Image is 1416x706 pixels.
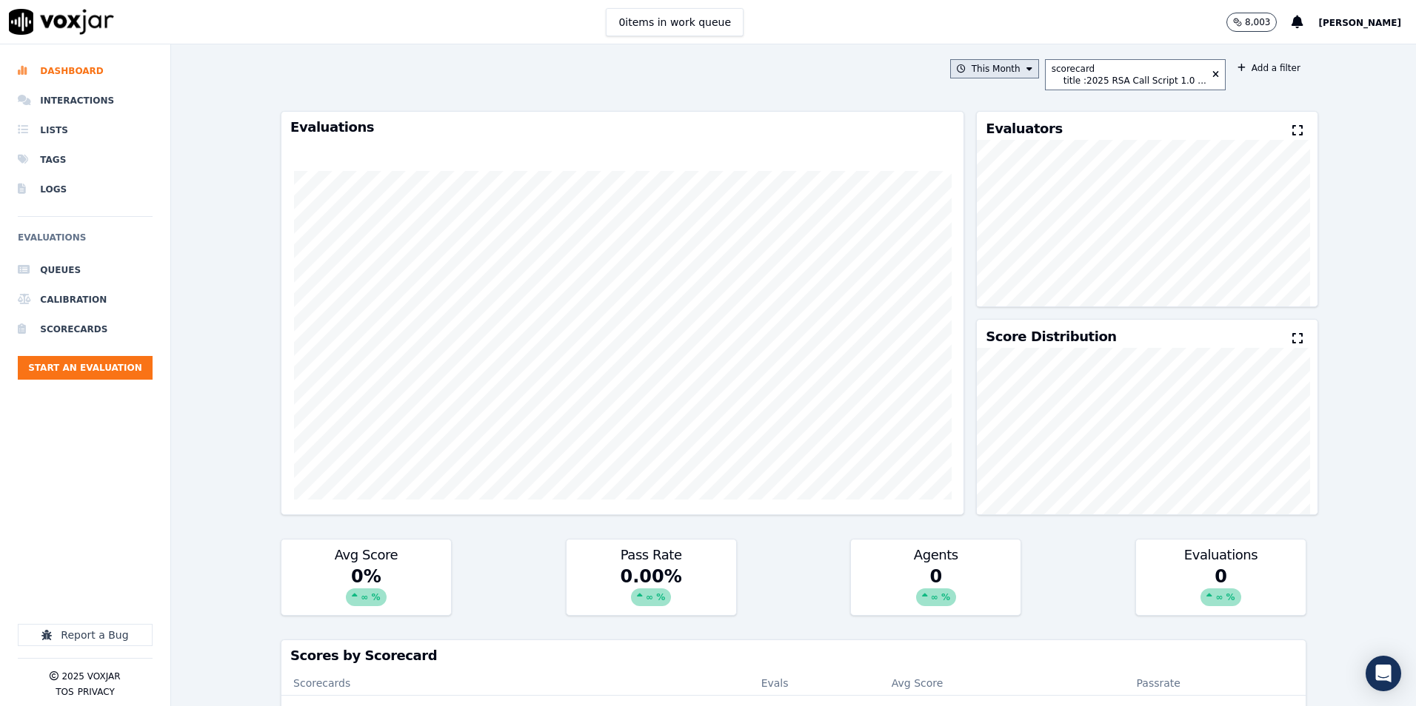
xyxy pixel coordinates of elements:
[880,671,1072,695] th: Avg Score
[860,548,1012,562] h3: Agents
[18,86,153,115] a: Interactions
[18,145,153,175] a: Tags
[575,548,727,562] h3: Pass Rate
[1318,13,1416,31] button: [PERSON_NAME]
[986,330,1116,343] h3: Score Distribution
[950,59,1039,78] button: This Month
[1052,63,1206,75] div: scorecard
[916,588,956,606] div: ∞ %
[18,229,153,255] h6: Evaluations
[567,565,736,615] div: 0.00 %
[281,671,749,695] th: Scorecards
[631,588,671,606] div: ∞ %
[290,649,1297,662] h3: Scores by Scorecard
[1072,671,1245,695] th: Passrate
[18,315,153,344] a: Scorecards
[290,548,442,562] h3: Avg Score
[1366,656,1401,691] div: Open Intercom Messenger
[18,175,153,204] a: Logs
[1226,13,1292,32] button: 8,003
[18,624,153,646] button: Report a Bug
[18,285,153,315] a: Calibration
[56,686,73,698] button: TOS
[18,356,153,380] button: Start an Evaluation
[749,671,880,695] th: Evals
[1063,75,1206,87] div: title : 2025 RSA Call Script 1.0 ...
[986,122,1062,135] h3: Evaluators
[18,255,153,285] a: Queues
[18,56,153,86] a: Dashboard
[1200,588,1240,606] div: ∞ %
[9,9,114,35] img: voxjar logo
[606,8,744,36] button: 0items in work queue
[1226,13,1277,32] button: 8,003
[18,115,153,145] a: Lists
[346,588,386,606] div: ∞ %
[1318,18,1401,28] span: [PERSON_NAME]
[1232,59,1306,77] button: Add a filter
[1045,59,1226,90] button: scorecard title :2025 RSA Call Script 1.0 ...
[1145,548,1297,562] h3: Evaluations
[61,670,120,682] p: 2025 Voxjar
[290,121,955,134] h3: Evaluations
[1136,565,1306,615] div: 0
[851,565,1021,615] div: 0
[281,565,451,615] div: 0 %
[78,686,115,698] button: Privacy
[1245,16,1270,28] p: 8,003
